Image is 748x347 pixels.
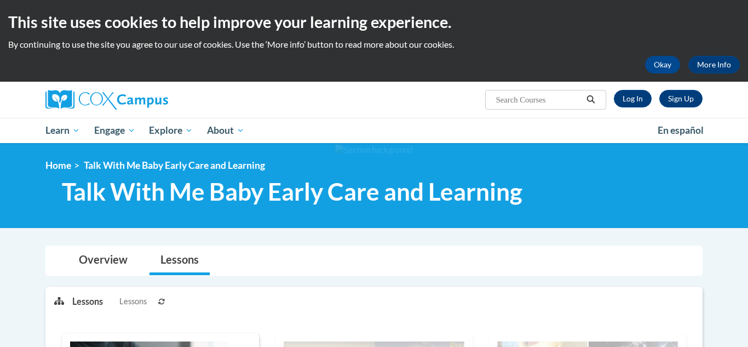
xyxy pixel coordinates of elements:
[45,90,168,110] img: Cox Campus
[614,90,652,107] a: Log In
[87,118,142,143] a: Engage
[119,295,147,308] span: Lessons
[335,144,413,156] img: Section background
[84,160,265,171] span: Talk With Me Baby Early Care and Learning
[200,118,251,143] a: About
[207,124,244,137] span: About
[659,90,703,107] a: Register
[651,119,711,142] a: En español
[8,38,740,50] p: By continuing to use the site you agree to our use of cookies. Use the ‘More info’ button to read...
[149,124,193,137] span: Explore
[62,177,522,206] span: Talk With Me Baby Early Care and Learning
[68,246,139,275] a: Overview
[38,118,87,143] a: Learn
[8,11,740,33] h2: This site uses cookies to help improve your learning experience.
[142,118,200,143] a: Explore
[495,93,583,106] input: Search Courses
[688,56,740,73] a: More Info
[45,160,71,171] a: Home
[658,124,704,136] span: En español
[583,93,599,106] button: Search
[45,124,80,137] span: Learn
[72,295,103,308] p: Lessons
[94,124,135,137] span: Engage
[45,90,254,110] a: Cox Campus
[149,246,210,275] a: Lessons
[29,118,719,143] div: Main menu
[645,56,680,73] button: Okay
